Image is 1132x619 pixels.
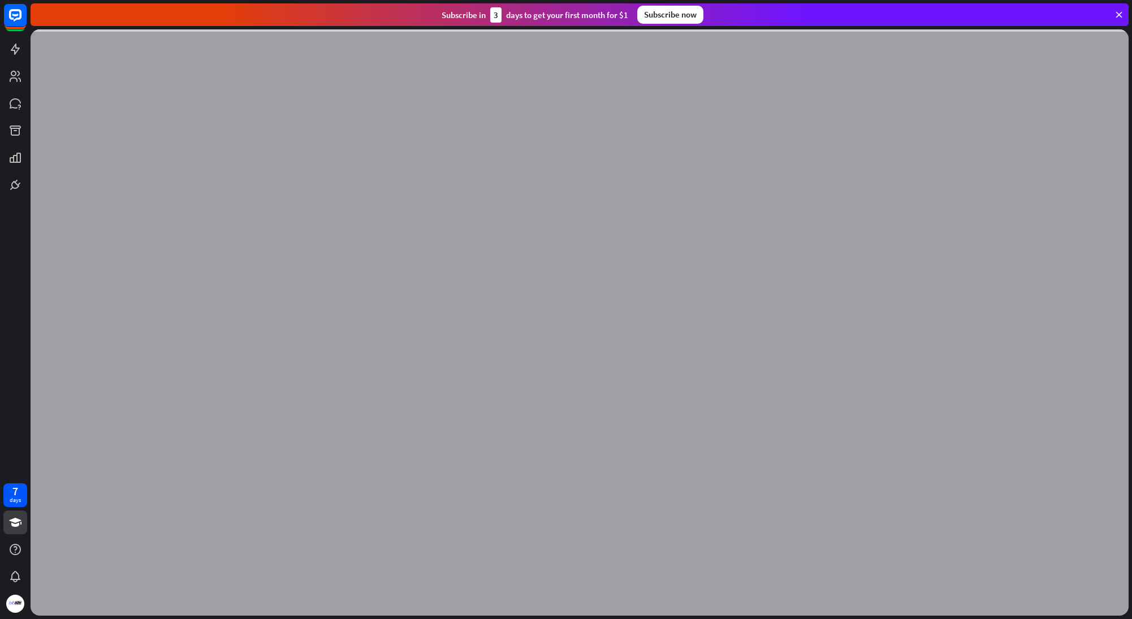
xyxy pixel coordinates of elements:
div: Subscribe now [637,6,703,24]
div: 3 [490,7,502,23]
div: 7 [12,486,18,496]
div: Subscribe in days to get your first month for $1 [442,7,628,23]
div: days [10,496,21,504]
a: 7 days [3,483,27,507]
